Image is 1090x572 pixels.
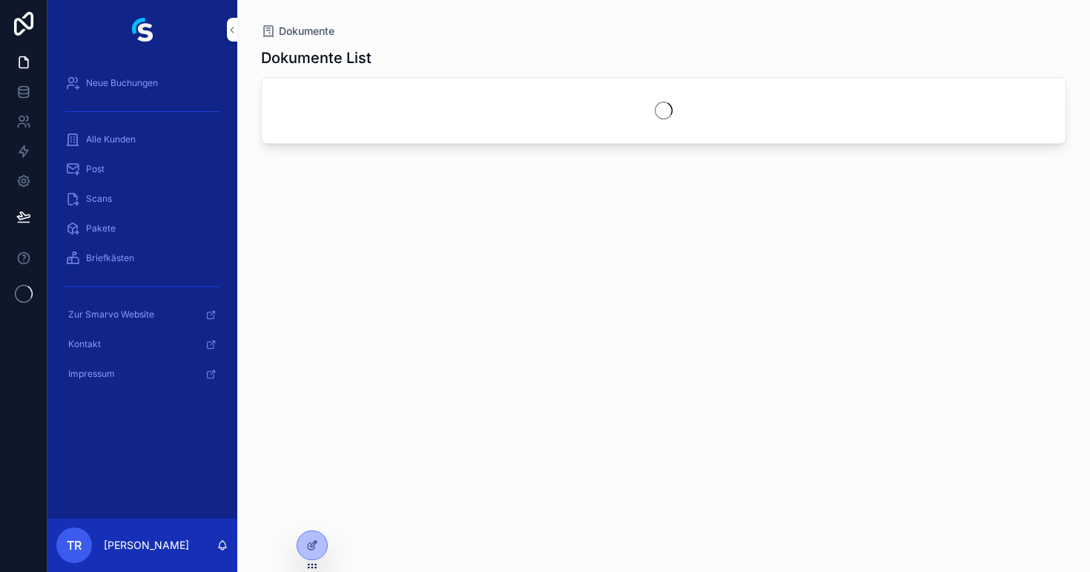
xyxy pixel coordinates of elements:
[56,126,228,153] a: Alle Kunden
[104,538,189,553] p: [PERSON_NAME]
[56,156,228,183] a: Post
[56,185,228,212] a: Scans
[56,361,228,387] a: Impressum
[86,134,136,145] span: Alle Kunden
[67,536,82,554] span: TR
[47,59,237,407] div: scrollable content
[68,368,115,380] span: Impressum
[68,338,101,350] span: Kontakt
[56,215,228,242] a: Pakete
[132,18,153,42] img: App logo
[56,301,228,328] a: Zur Smarvo Website
[261,24,334,39] a: Dokumente
[56,70,228,96] a: Neue Buchungen
[261,47,371,68] h1: Dokumente List
[86,163,105,175] span: Post
[279,24,334,39] span: Dokumente
[56,245,228,272] a: Briefkästen
[86,223,116,234] span: Pakete
[86,77,158,89] span: Neue Buchungen
[68,309,154,320] span: Zur Smarvo Website
[86,193,112,205] span: Scans
[56,331,228,358] a: Kontakt
[86,252,134,264] span: Briefkästen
